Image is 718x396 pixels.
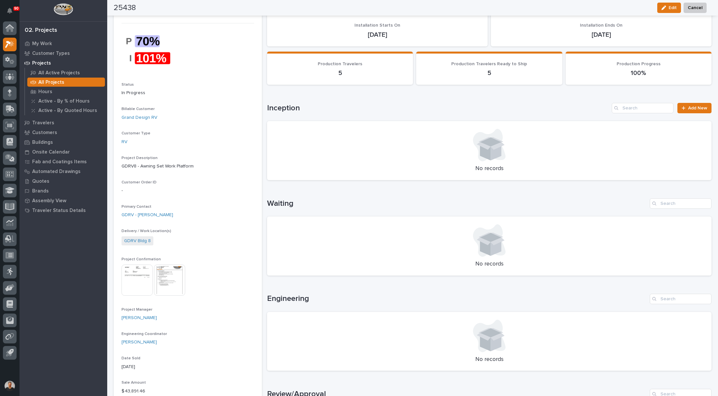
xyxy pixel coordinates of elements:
[122,163,254,170] p: GDRV8 - Awning Set Work Platform
[122,27,170,72] img: Uf08nySXIykNOx4FDaVj2tPDxSk-0eQ8Amsicn6qLFA
[3,379,17,393] button: users-avatar
[499,31,704,39] p: [DATE]
[32,149,70,155] p: Onsite Calendar
[122,315,157,321] a: [PERSON_NAME]
[25,78,107,87] a: All Projects
[684,3,707,13] button: Cancel
[25,106,107,115] a: Active - By Quoted Hours
[122,131,150,135] span: Customer Type
[573,69,704,77] p: 100%
[3,4,17,18] button: Notifications
[275,356,704,363] p: No records
[19,39,107,48] a: My Work
[267,199,647,208] h1: Waiting
[122,156,158,160] span: Project Description
[669,5,677,11] span: Edit
[32,51,70,56] p: Customer Types
[122,364,254,370] p: [DATE]
[32,169,81,175] p: Automated Drawings
[32,188,49,194] p: Brands
[122,308,152,312] span: Project Manager
[424,69,554,77] p: 5
[19,196,107,205] a: Assembly View
[25,96,107,105] a: Active - By % of Hours
[650,294,712,304] input: Search
[275,69,405,77] p: 5
[124,238,151,244] a: GDRV Bldg 8
[122,212,173,218] a: GDRV - [PERSON_NAME]
[19,167,107,176] a: Automated Drawings
[122,356,140,360] span: Date Sold
[122,205,151,209] span: Primary Contact
[19,147,107,157] a: Onsite Calendar
[32,130,57,136] p: Customers
[122,114,157,121] a: Grand Design RV
[354,23,400,28] span: Installation Starts On
[19,118,107,128] a: Travelers
[122,257,161,261] span: Project Confirmation
[688,106,707,110] span: Add New
[122,83,134,87] span: Status
[122,388,254,395] p: $ 43,891.46
[122,90,254,96] p: In Progress
[122,381,146,385] span: Sale Amount
[122,180,157,184] span: Customer Order ID
[617,62,660,66] span: Production Progress
[318,62,362,66] span: Production Travelers
[25,68,107,77] a: All Active Projects
[8,8,17,18] div: Notifications90
[19,58,107,68] a: Projects
[122,187,254,194] p: -
[612,103,673,113] input: Search
[25,87,107,96] a: Hours
[32,159,87,165] p: Fab and Coatings Items
[32,140,53,145] p: Buildings
[54,3,73,15] img: Workspace Logo
[122,107,155,111] span: Billable Customer
[688,4,702,12] span: Cancel
[267,294,647,303] h1: Engineering
[19,176,107,186] a: Quotes
[32,120,54,126] p: Travelers
[122,229,171,233] span: Delivery / Work Location(s)
[275,261,704,268] p: No records
[677,103,712,113] a: Add New
[32,179,49,184] p: Quotes
[275,31,480,39] p: [DATE]
[580,23,622,28] span: Installation Ends On
[275,165,704,172] p: No records
[114,3,136,13] h2: 25438
[19,205,107,215] a: Traveler Status Details
[451,62,527,66] span: Production Travelers Ready to Ship
[32,208,86,214] p: Traveler Status Details
[38,80,64,85] p: All Projects
[38,89,52,95] p: Hours
[267,104,609,113] h1: Inception
[122,339,157,346] a: [PERSON_NAME]
[650,198,712,209] input: Search
[657,3,681,13] button: Edit
[32,198,66,204] p: Assembly View
[32,41,52,47] p: My Work
[38,98,90,104] p: Active - By % of Hours
[38,108,97,114] p: Active - By Quoted Hours
[19,157,107,167] a: Fab and Coatings Items
[122,332,167,336] span: Engineering Coordinator
[19,186,107,196] a: Brands
[14,6,19,11] p: 90
[19,128,107,137] a: Customers
[19,137,107,147] a: Buildings
[32,60,51,66] p: Projects
[25,27,57,34] div: 02. Projects
[38,70,80,76] p: All Active Projects
[122,139,127,145] a: RV
[19,48,107,58] a: Customer Types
